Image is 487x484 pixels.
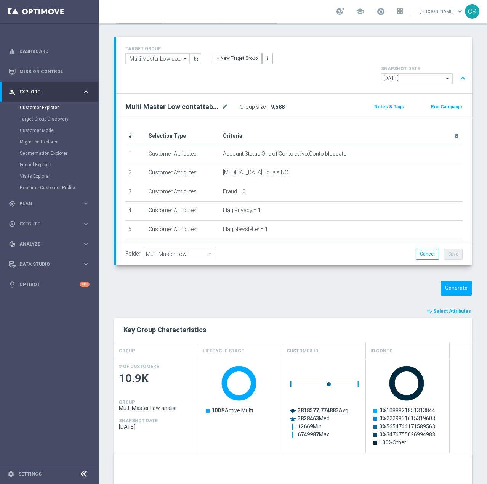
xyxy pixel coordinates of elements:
[82,220,90,227] i: keyboard_arrow_right
[125,183,146,202] td: 3
[146,145,220,164] td: Customer Attributes
[125,164,146,183] td: 2
[8,48,90,55] button: equalizer Dashboard
[146,202,220,221] td: Customer Attributes
[146,183,220,202] td: Customer Attributes
[119,418,158,423] h4: SNAPSHOT DATE
[114,360,198,453] div: Press SPACE to select this row.
[20,139,79,145] a: Migration Explorer
[427,309,432,314] i: playlist_add_check
[9,48,16,55] i: equalizer
[298,407,339,413] tspan: 3818577.774883
[9,241,16,248] i: track_changes
[19,201,82,206] span: Plan
[433,309,471,314] span: Select Attributes
[213,53,262,64] button: + New Target Group
[8,69,90,75] div: Mission Control
[80,282,90,287] div: +10
[419,6,465,17] a: [PERSON_NAME]keyboard_arrow_down
[125,127,146,145] th: #
[223,188,245,195] span: Fraud = 0
[82,240,90,248] i: keyboard_arrow_right
[19,262,82,267] span: Data Studio
[298,415,319,421] tspan: 3828463
[20,127,79,133] a: Customer Model
[20,150,79,156] a: Segmentation Explorer
[465,4,479,19] div: CR
[20,162,79,168] a: Funnel Explorer
[9,220,82,227] div: Execute
[379,415,435,421] text: 2229831615319603
[8,89,90,95] button: person_search Explore keyboard_arrow_right
[8,201,90,207] button: gps_fixed Plan keyboard_arrow_right
[211,407,253,413] text: Active Multi
[223,133,242,139] span: Criteria
[356,7,364,16] span: school
[182,54,189,64] i: arrow_drop_down
[19,41,90,61] a: Dashboard
[9,200,16,207] i: gps_fixed
[240,104,266,110] label: Group size
[9,200,82,207] div: Plan
[9,41,90,61] div: Dashboard
[430,103,463,111] button: Run Campaign
[125,202,146,221] td: 4
[8,221,90,227] button: play_circle_outline Execute keyboard_arrow_right
[20,105,79,111] a: Customer Explorer
[9,88,16,95] i: person_search
[379,431,435,437] text: 3476755026994988
[8,471,14,478] i: settings
[9,241,82,248] div: Analyze
[18,472,42,476] a: Settings
[20,125,98,136] div: Customer Model
[370,344,393,358] h4: Id Conto
[125,46,201,51] h4: TARGET GROUP
[9,88,82,95] div: Explore
[125,53,190,64] input: Multi Master Low contattabilità
[379,439,406,445] text: Other
[262,53,273,64] button: more_vert
[298,415,330,421] text: Med
[125,145,146,164] td: 1
[20,182,98,193] div: Realtime Customer Profile
[8,281,90,288] button: lightbulb Optibot +10
[381,66,469,71] h4: SNAPSHOT DATE
[9,261,82,268] div: Data Studio
[444,249,463,259] button: Save
[123,325,463,334] h2: Key Group Characteristics
[19,242,82,246] span: Analyze
[203,344,244,358] h4: Lifecycle Stage
[20,170,98,182] div: Visits Explorer
[20,136,98,148] div: Migration Explorer
[456,7,464,16] span: keyboard_arrow_down
[146,127,220,145] th: Selection Type
[20,148,98,159] div: Segmentation Explorer
[379,423,435,429] text: 5654744171589563
[19,61,90,82] a: Mission Control
[266,104,267,110] label: :
[146,240,220,259] td: Customer Attributes
[379,407,386,413] tspan: 0%
[20,116,79,122] a: Target Group Discovery
[125,251,141,257] label: Folder
[119,344,135,358] h4: GROUP
[198,360,450,453] div: Press SPACE to select this row.
[223,151,347,157] span: Account Status One of Conto attivo,Conto bloccato
[9,281,16,288] i: lightbulb
[426,307,472,315] button: playlist_add_check Select Attributes
[20,159,98,170] div: Funnel Explorer
[19,222,82,226] span: Execute
[146,164,220,183] td: Customer Attributes
[125,44,463,86] div: TARGET GROUP arrow_drop_down + New Target Group more_vert SNAPSHOT DATE arrow_drop_down expand_less
[453,133,460,139] i: delete_forever
[8,241,90,247] button: track_changes Analyze keyboard_arrow_right
[379,439,392,445] tspan: 100%
[146,220,220,240] td: Customer Attributes
[298,423,322,429] text: Min
[223,226,268,233] span: Flag Newsletter = 1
